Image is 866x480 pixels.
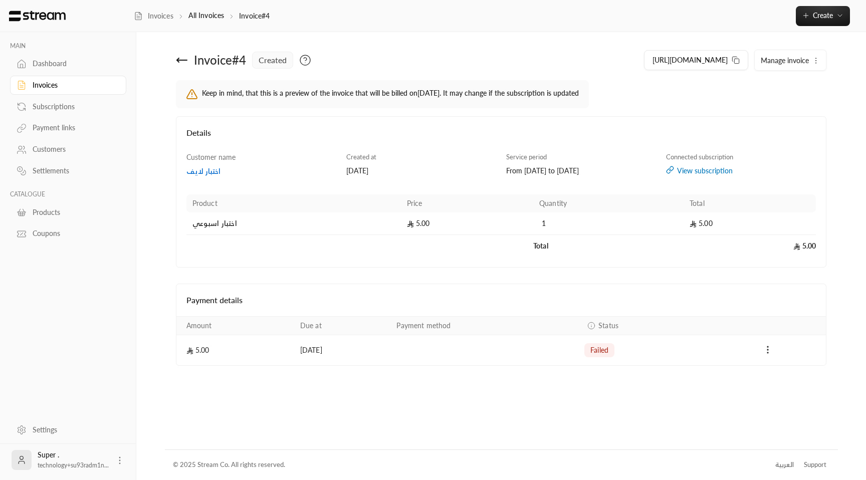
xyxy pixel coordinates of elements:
td: 5.00 [176,335,294,365]
td: 5.00 [401,212,533,235]
th: Amount [176,317,294,335]
div: Customers [33,144,114,154]
p: MAIN [10,42,126,50]
img: Logo [8,11,67,22]
div: Settlements [33,166,114,176]
span: failed [590,345,608,355]
nav: breadcrumb [134,11,270,21]
a: Settlements [10,161,126,181]
div: From [DATE] to [DATE] [506,166,657,176]
td: 5.00 [684,212,816,235]
a: Payment links [10,118,126,138]
h4: Payment details [186,294,816,306]
span: created [259,54,287,66]
div: © 2025 Stream Co. All rights reserved. [173,460,285,470]
span: Manage invoice [761,56,809,65]
a: Products [10,202,126,222]
div: Payment links [33,123,114,133]
div: Coupons [33,228,114,238]
span: 1 [539,218,549,228]
th: Total [684,194,816,212]
th: Price [401,194,533,212]
th: Quantity [533,194,684,212]
a: اختبار لايف [186,166,337,176]
td: Total [533,235,684,257]
p: Keep in mind, that this is a preview of the invoice that will be billed on . It may change if the... [202,88,579,100]
div: Invoices [33,80,114,90]
h4: Details [186,127,816,149]
span: Service period [506,153,547,161]
div: Invoice # 4 [194,52,246,68]
td: 5.00 [684,235,816,257]
a: Dashboard [10,54,126,74]
td: [DATE] [294,335,391,365]
p: Invoice#4 [239,11,270,21]
th: Product [186,194,401,212]
a: All Invoices [188,11,224,20]
p: CATALOGUE [10,190,126,198]
div: [DATE] [346,166,497,176]
a: Customers [10,140,126,159]
span: Connected subscription [666,153,733,161]
div: Settings [33,425,114,435]
td: اختبار اسبوعي [186,212,401,235]
button: Manage invoice [755,50,826,70]
div: Subscriptions [33,102,114,112]
table: Products [186,194,816,257]
a: Settings [10,420,126,439]
a: Coupons [10,224,126,244]
a: Invoices [10,76,126,95]
span: technology+su93radm1n... [38,461,109,469]
a: Support [800,456,829,474]
a: View subscription [666,166,816,176]
a: Subscriptions [10,97,126,116]
th: Payment method [390,317,578,335]
div: Super . [38,450,109,470]
span: Created at [346,153,376,161]
th: Due at [294,317,391,335]
span: [URL][DOMAIN_NAME] [653,56,728,64]
div: Dashboard [33,59,114,69]
button: [URL][DOMAIN_NAME] [644,50,748,70]
div: Products [33,207,114,217]
div: العربية [775,460,794,470]
button: Create [796,6,850,26]
a: Invoices [134,11,173,21]
table: Payments [176,316,826,365]
strong: [DATE] [417,89,440,97]
span: Create [813,11,833,20]
span: Status [598,321,618,331]
span: Customer name [186,153,236,161]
